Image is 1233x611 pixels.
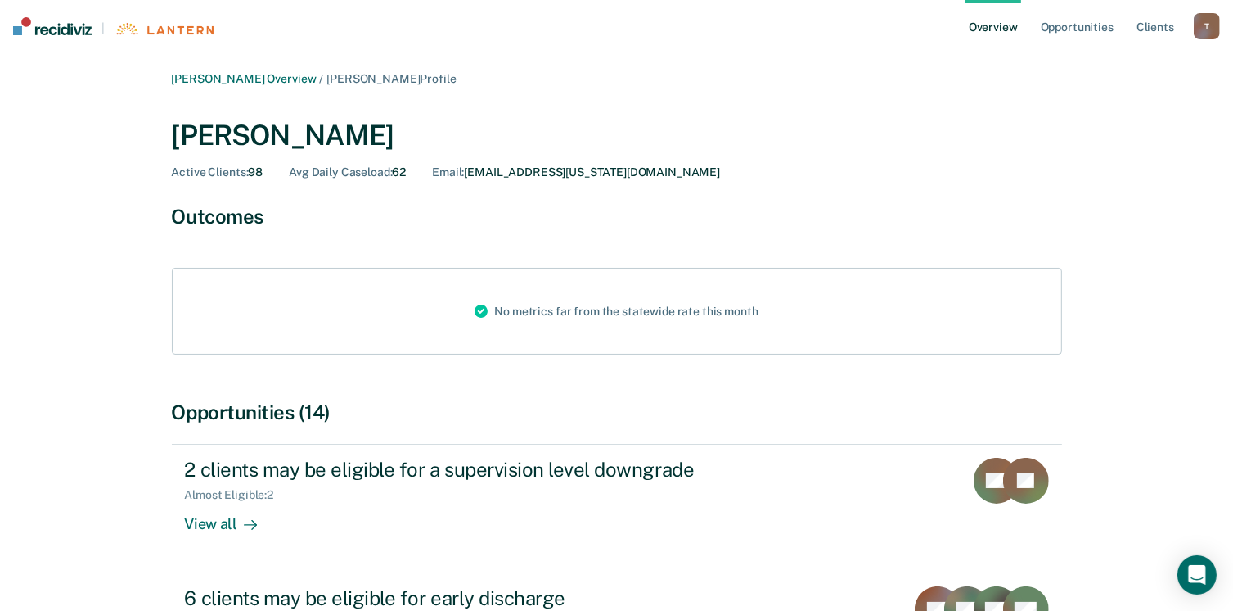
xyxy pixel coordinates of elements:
[289,165,406,179] div: 62
[432,165,720,179] div: [EMAIL_ADDRESS][US_STATE][DOMAIN_NAME]
[1194,13,1220,39] button: T
[461,269,771,354] div: No metrics far from the statewide rate this month
[172,401,1062,424] div: Opportunities (14)
[326,72,456,85] span: [PERSON_NAME] Profile
[185,488,287,502] div: Almost Eligible : 2
[172,119,1062,152] div: [PERSON_NAME]
[172,72,317,85] a: [PERSON_NAME] Overview
[172,444,1062,573] a: 2 clients may be eligible for a supervision level downgradeAlmost Eligible:2View all
[172,165,263,179] div: 98
[13,17,214,35] a: |
[185,586,759,610] div: 6 clients may be eligible for early discharge
[185,502,277,534] div: View all
[13,17,92,35] img: Recidiviz
[185,458,759,482] div: 2 clients may be eligible for a supervision level downgrade
[172,205,1062,229] div: Outcomes
[289,165,392,179] span: Avg Daily Caseload :
[316,72,326,85] span: /
[92,21,115,35] span: |
[1177,555,1217,595] div: Open Intercom Messenger
[115,23,214,35] img: Lantern
[432,165,464,179] span: Email :
[172,165,249,179] span: Active Clients :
